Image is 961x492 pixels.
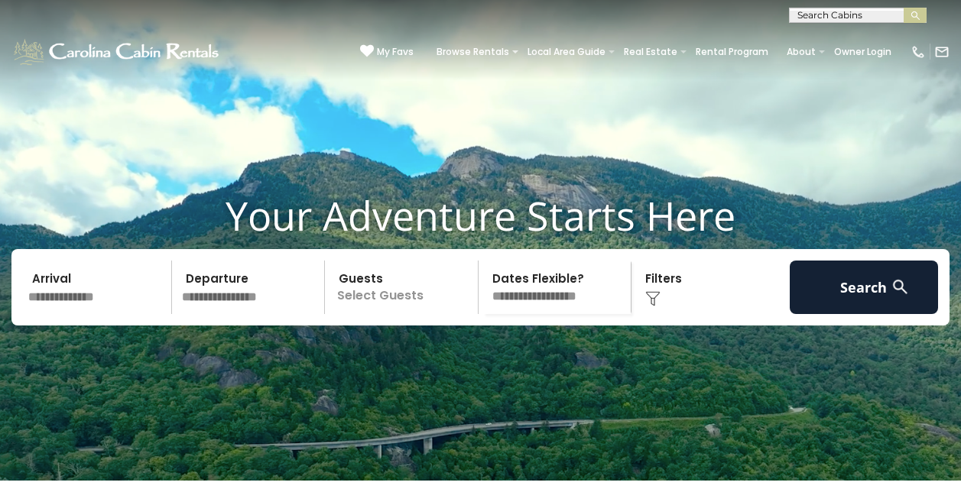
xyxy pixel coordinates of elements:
p: Select Guests [330,261,478,314]
a: Owner Login [826,41,899,63]
a: My Favs [360,44,414,60]
h1: Your Adventure Starts Here [11,192,950,239]
a: Rental Program [688,41,776,63]
img: search-regular-white.png [891,277,910,296]
img: mail-regular-white.png [934,44,950,60]
img: White-1-1-2.png [11,37,223,67]
a: About [779,41,823,63]
span: My Favs [377,45,414,59]
a: Browse Rentals [429,41,517,63]
a: Real Estate [616,41,685,63]
img: phone-regular-white.png [911,44,926,60]
img: filter--v1.png [645,291,661,306]
button: Search [790,261,939,314]
a: Local Area Guide [520,41,613,63]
